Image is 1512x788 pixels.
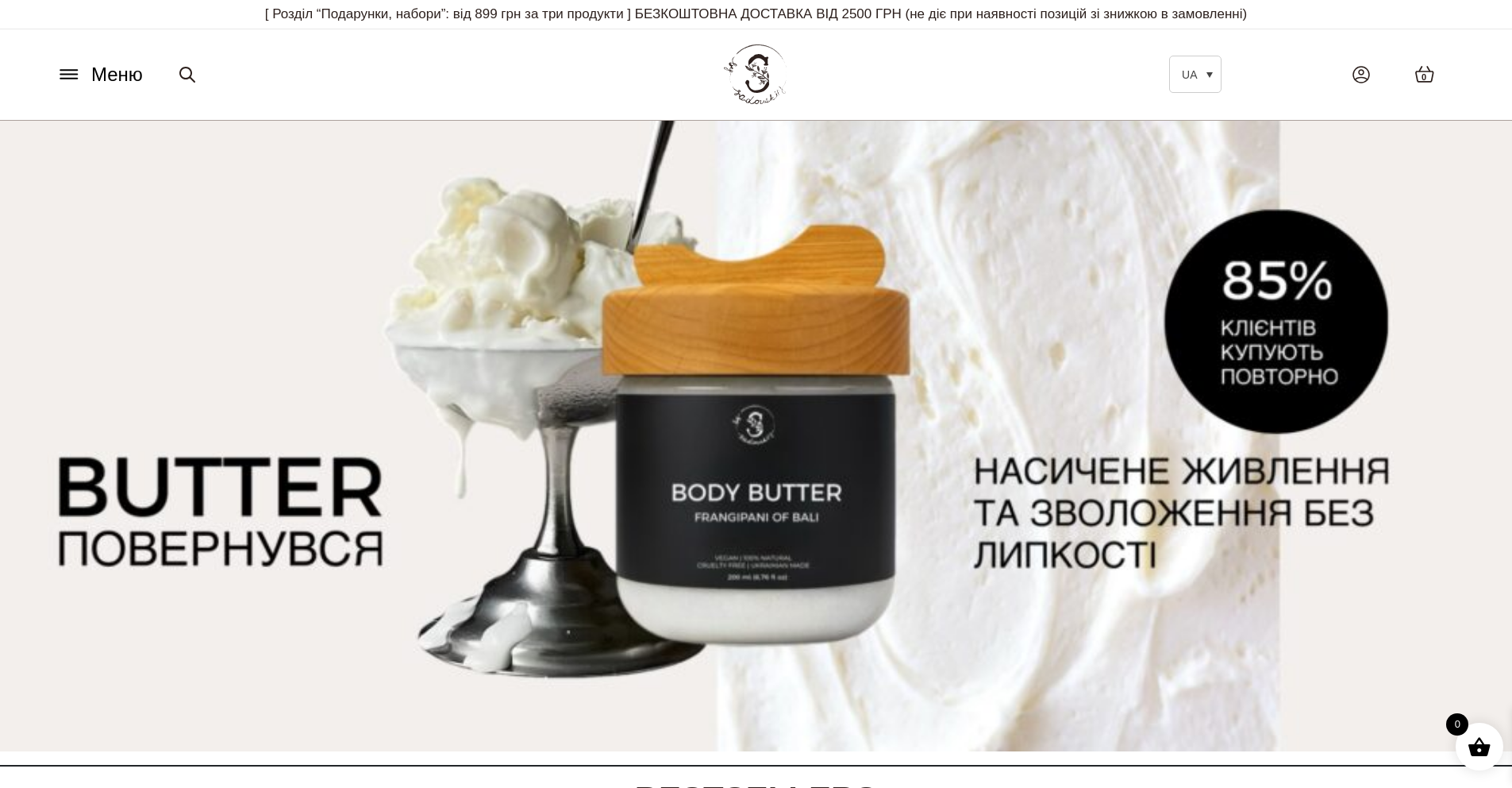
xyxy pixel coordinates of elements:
span: 0 [1446,713,1468,736]
a: 0 [1399,49,1451,99]
span: Меню [91,60,143,89]
span: UA [1182,68,1197,81]
button: Меню [52,60,148,90]
img: BY SADOVSKIY [724,44,787,104]
a: UA [1169,56,1222,93]
span: 0 [1422,71,1426,84]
